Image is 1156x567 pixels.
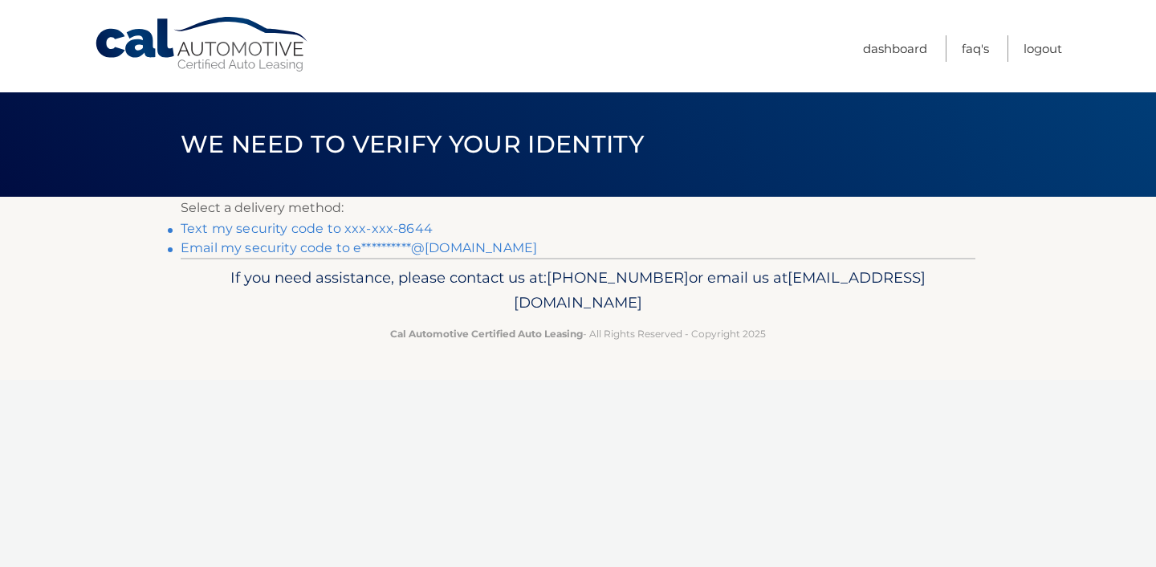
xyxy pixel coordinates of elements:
[962,35,989,62] a: FAQ's
[191,325,965,342] p: - All Rights Reserved - Copyright 2025
[181,129,644,159] span: We need to verify your identity
[191,265,965,316] p: If you need assistance, please contact us at: or email us at
[863,35,927,62] a: Dashboard
[547,268,689,287] span: [PHONE_NUMBER]
[181,240,537,255] a: Email my security code to e**********@[DOMAIN_NAME]
[390,328,583,340] strong: Cal Automotive Certified Auto Leasing
[94,16,311,73] a: Cal Automotive
[181,197,975,219] p: Select a delivery method:
[1024,35,1062,62] a: Logout
[181,221,433,236] a: Text my security code to xxx-xxx-8644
